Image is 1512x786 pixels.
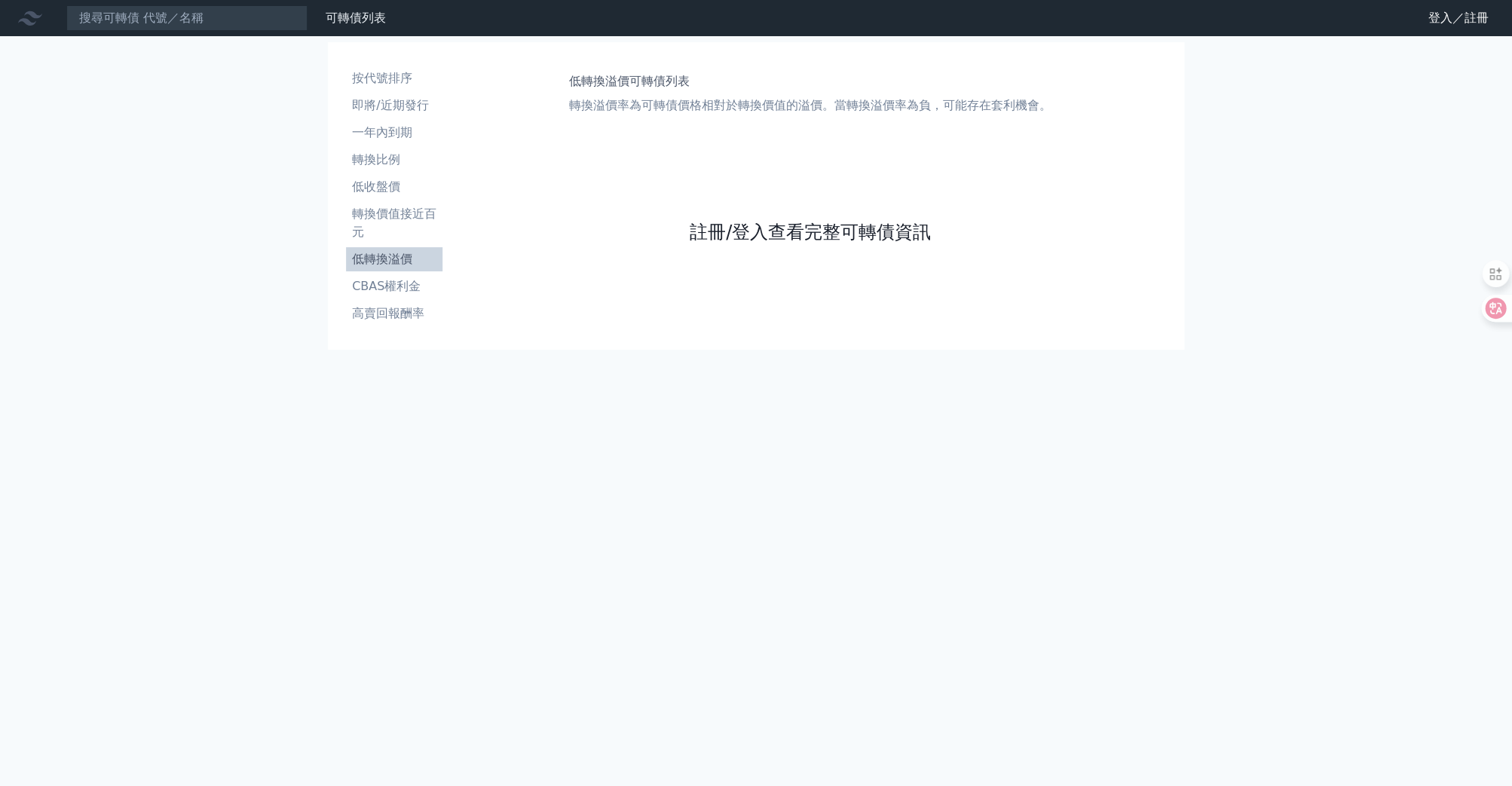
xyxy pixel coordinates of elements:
[346,205,442,241] li: 轉換價值接近百元
[346,69,442,87] li: 按代號排序
[346,277,442,295] li: CBAS權利金
[346,304,442,323] li: 高賣回報酬率
[346,202,442,244] a: 轉換價值接近百元
[569,72,1051,90] h1: 低轉換溢價可轉債列表
[346,66,442,90] a: 按代號排序
[346,250,442,268] li: 低轉換溢價
[346,274,442,298] a: CBAS權利金
[346,124,442,142] li: 一年內到期
[346,121,442,145] a: 一年內到期
[326,11,386,25] a: 可轉債列表
[346,151,442,169] li: 轉換比例
[690,220,931,244] a: 註冊/登入查看完整可轉債資訊
[569,96,1051,115] p: 轉換溢價率為可轉債價格相對於轉換價值的溢價。當轉換溢價率為負，可能存在套利機會。
[346,148,442,172] a: 轉換比例
[1416,6,1500,30] a: 登入／註冊
[346,247,442,271] a: 低轉換溢價
[346,175,442,199] a: 低收盤價
[346,93,442,118] a: 即將/近期發行
[346,178,442,196] li: 低收盤價
[346,96,442,115] li: 即將/近期發行
[346,301,442,326] a: 高賣回報酬率
[66,5,308,31] input: 搜尋可轉債 代號／名稱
